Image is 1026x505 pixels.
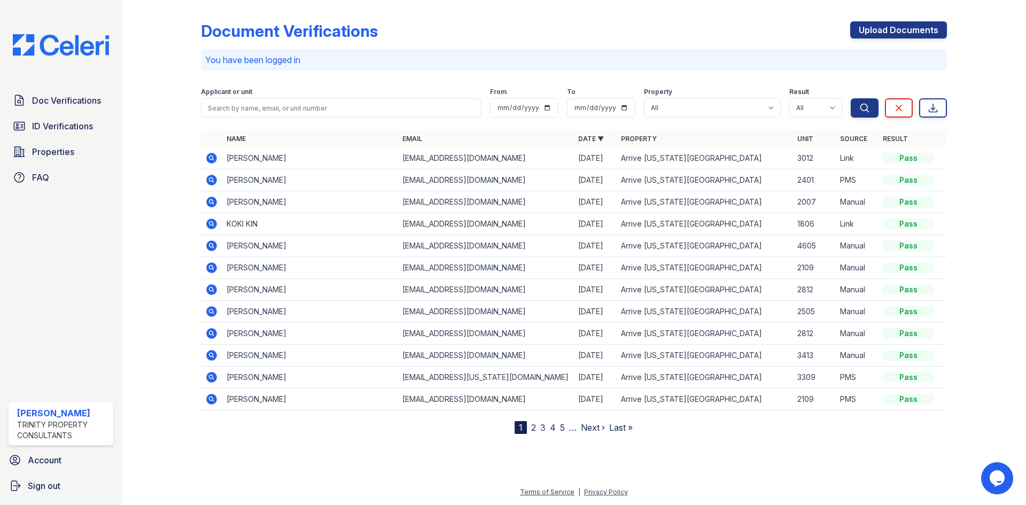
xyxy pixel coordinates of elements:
[17,419,109,441] div: Trinity Property Consultants
[883,284,934,295] div: Pass
[4,34,118,56] img: CE_Logo_Blue-a8612792a0a2168367f1c8372b55b34899dd931a85d93a1a3d3e32e68fde9ad4.png
[836,191,879,213] td: Manual
[981,462,1015,494] iframe: chat widget
[531,422,536,433] a: 2
[793,323,836,345] td: 2812
[617,323,792,345] td: Arrive [US_STATE][GEOGRAPHIC_DATA]
[883,394,934,405] div: Pass
[793,279,836,301] td: 2812
[201,21,378,41] div: Document Verifications
[9,115,113,137] a: ID Verifications
[617,389,792,410] td: Arrive [US_STATE][GEOGRAPHIC_DATA]
[574,345,617,367] td: [DATE]
[574,301,617,323] td: [DATE]
[836,389,879,410] td: PMS
[883,328,934,339] div: Pass
[617,191,792,213] td: Arrive [US_STATE][GEOGRAPHIC_DATA]
[793,301,836,323] td: 2505
[398,191,574,213] td: [EMAIL_ADDRESS][DOMAIN_NAME]
[617,235,792,257] td: Arrive [US_STATE][GEOGRAPHIC_DATA]
[560,422,565,433] a: 5
[836,213,879,235] td: Link
[28,454,61,467] span: Account
[398,279,574,301] td: [EMAIL_ADDRESS][DOMAIN_NAME]
[222,323,398,345] td: [PERSON_NAME]
[28,479,60,492] span: Sign out
[793,257,836,279] td: 2109
[789,88,809,96] label: Result
[581,422,605,433] a: Next ›
[222,147,398,169] td: [PERSON_NAME]
[398,323,574,345] td: [EMAIL_ADDRESS][DOMAIN_NAME]
[398,301,574,323] td: [EMAIL_ADDRESS][DOMAIN_NAME]
[850,21,947,38] a: Upload Documents
[883,372,934,383] div: Pass
[398,367,574,389] td: [EMAIL_ADDRESS][US_STATE][DOMAIN_NAME]
[9,90,113,111] a: Doc Verifications
[836,345,879,367] td: Manual
[398,345,574,367] td: [EMAIL_ADDRESS][DOMAIN_NAME]
[222,235,398,257] td: [PERSON_NAME]
[617,301,792,323] td: Arrive [US_STATE][GEOGRAPHIC_DATA]
[17,407,109,419] div: [PERSON_NAME]
[490,88,507,96] label: From
[574,169,617,191] td: [DATE]
[574,323,617,345] td: [DATE]
[578,488,580,496] div: |
[398,257,574,279] td: [EMAIL_ADDRESS][DOMAIN_NAME]
[883,135,908,143] a: Result
[574,279,617,301] td: [DATE]
[793,235,836,257] td: 4605
[574,191,617,213] td: [DATE]
[617,367,792,389] td: Arrive [US_STATE][GEOGRAPHIC_DATA]
[644,88,672,96] label: Property
[398,147,574,169] td: [EMAIL_ADDRESS][DOMAIN_NAME]
[883,153,934,164] div: Pass
[4,449,118,471] a: Account
[574,367,617,389] td: [DATE]
[222,191,398,213] td: [PERSON_NAME]
[883,240,934,251] div: Pass
[32,94,101,107] span: Doc Verifications
[32,120,93,133] span: ID Verifications
[836,169,879,191] td: PMS
[617,345,792,367] td: Arrive [US_STATE][GEOGRAPHIC_DATA]
[621,135,657,143] a: Property
[574,235,617,257] td: [DATE]
[883,175,934,185] div: Pass
[793,367,836,389] td: 3309
[222,345,398,367] td: [PERSON_NAME]
[205,53,943,66] p: You have been logged in
[793,191,836,213] td: 2007
[222,301,398,323] td: [PERSON_NAME]
[398,213,574,235] td: [EMAIL_ADDRESS][DOMAIN_NAME]
[227,135,246,143] a: Name
[222,279,398,301] td: [PERSON_NAME]
[398,169,574,191] td: [EMAIL_ADDRESS][DOMAIN_NAME]
[617,147,792,169] td: Arrive [US_STATE][GEOGRAPHIC_DATA]
[222,169,398,191] td: [PERSON_NAME]
[584,488,628,496] a: Privacy Policy
[609,422,633,433] a: Last »
[617,257,792,279] td: Arrive [US_STATE][GEOGRAPHIC_DATA]
[793,147,836,169] td: 3012
[836,279,879,301] td: Manual
[201,98,481,118] input: Search by name, email, or unit number
[4,475,118,496] button: Sign out
[550,422,556,433] a: 4
[578,135,604,143] a: Date ▼
[32,171,49,184] span: FAQ
[836,301,879,323] td: Manual
[398,235,574,257] td: [EMAIL_ADDRESS][DOMAIN_NAME]
[617,169,792,191] td: Arrive [US_STATE][GEOGRAPHIC_DATA]
[9,141,113,162] a: Properties
[520,488,574,496] a: Terms of Service
[617,279,792,301] td: Arrive [US_STATE][GEOGRAPHIC_DATA]
[793,389,836,410] td: 2109
[836,147,879,169] td: Link
[9,167,113,188] a: FAQ
[567,88,576,96] label: To
[574,213,617,235] td: [DATE]
[201,88,252,96] label: Applicant or unit
[883,350,934,361] div: Pass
